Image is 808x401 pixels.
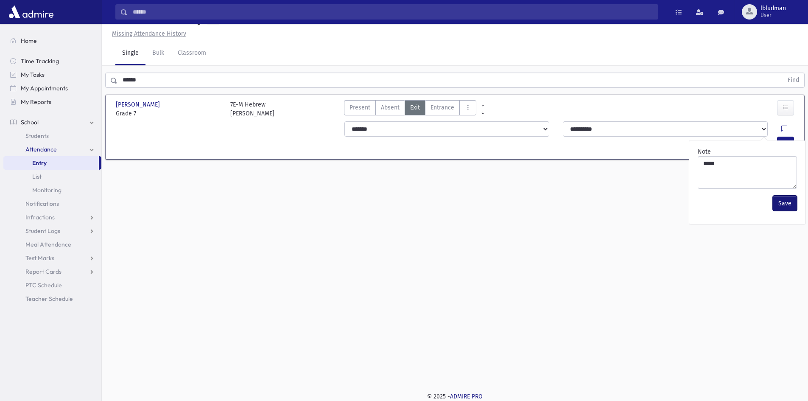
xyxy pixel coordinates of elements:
span: Grade 7 [116,109,222,118]
span: Time Tracking [21,57,59,65]
img: AdmirePro [7,3,56,20]
span: Absent [381,103,400,112]
span: My Appointments [21,84,68,92]
span: Exit [410,103,420,112]
a: Attendance [3,143,101,156]
div: 7E-M Hebrew [PERSON_NAME] [230,100,274,118]
a: Bulk [145,42,171,65]
span: Home [21,37,37,45]
span: Teacher Schedule [25,295,73,303]
a: My Appointments [3,81,101,95]
a: Report Cards [3,265,101,278]
span: [PERSON_NAME] [116,100,162,109]
a: Home [3,34,101,48]
a: PTC Schedule [3,278,101,292]
a: Time Tracking [3,54,101,68]
span: Entry [32,159,47,167]
span: Notifications [25,200,59,208]
a: Single [115,42,145,65]
div: © 2025 - [115,392,794,401]
span: PTC Schedule [25,281,62,289]
button: Save [773,196,797,211]
a: Teacher Schedule [3,292,101,306]
a: Entry [3,156,99,170]
span: Entrance [431,103,454,112]
span: Monitoring [32,186,62,194]
a: Classroom [171,42,213,65]
span: Meal Attendance [25,241,71,248]
input: Search [128,4,658,20]
a: School [3,115,101,129]
a: Infractions [3,210,101,224]
u: Missing Attendance History [112,30,186,37]
a: Meal Attendance [3,238,101,251]
a: Monitoring [3,183,101,197]
a: My Tasks [3,68,101,81]
span: Attendance [25,146,57,153]
span: Test Marks [25,254,54,262]
span: Present [349,103,370,112]
div: AttTypes [344,100,476,118]
span: Student Logs [25,227,60,235]
a: List [3,170,101,183]
a: Notifications [3,197,101,210]
span: Report Cards [25,268,62,275]
span: lbludman [760,5,786,12]
span: User [760,12,786,19]
span: My Reports [21,98,51,106]
span: School [21,118,39,126]
label: Note [698,147,711,156]
span: Students [25,132,49,140]
span: List [32,173,42,180]
a: Student Logs [3,224,101,238]
a: Missing Attendance History [109,30,186,37]
button: Find [783,73,804,87]
a: Students [3,129,101,143]
a: Test Marks [3,251,101,265]
span: Infractions [25,213,55,221]
a: My Reports [3,95,101,109]
span: My Tasks [21,71,45,79]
